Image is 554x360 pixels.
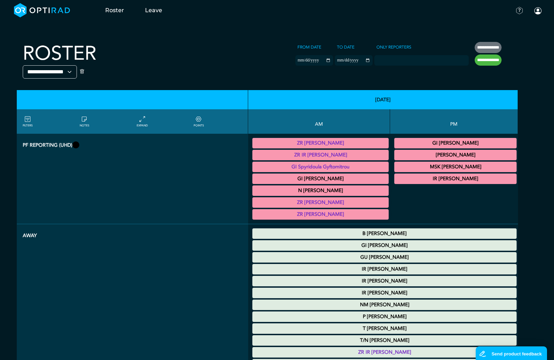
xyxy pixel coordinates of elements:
[253,301,516,309] summary: NM [PERSON_NAME]
[252,347,517,358] div: Study Leave 00:00 - 23:59
[248,90,518,109] th: [DATE]
[253,265,516,273] summary: IR [PERSON_NAME]
[253,163,388,171] summary: GI Spyridoula Gyftomitrou
[252,209,389,220] div: General XR 11:00 - 12:00
[395,175,516,183] summary: IR [PERSON_NAME]
[252,228,517,239] div: Sick Leave 00:00 - 23:59
[253,253,516,262] summary: GU [PERSON_NAME]
[395,163,516,171] summary: MSK [PERSON_NAME]
[394,162,517,172] div: General XR 16:00 - 17:00
[252,162,389,172] div: General XR 10:00 - 12:00
[253,336,516,345] summary: T/N [PERSON_NAME]
[248,109,390,134] th: AM
[395,139,516,147] summary: GI [PERSON_NAME]
[253,186,388,195] summary: N [PERSON_NAME]
[394,138,517,148] div: General XR 13:00 - 14:00
[253,198,388,207] summary: ZR [PERSON_NAME]
[295,42,323,52] label: From date
[252,150,389,160] div: General XR 08:30 - 09:00
[335,42,357,52] label: To date
[252,300,517,310] div: Study Leave 00:00 - 23:59
[252,197,389,208] div: General XR 11:00 - 12:00
[390,109,518,134] th: PM
[253,151,388,159] summary: ZR IR [PERSON_NAME]
[252,288,517,298] div: Study Leave 00:00 - 23:59
[23,42,96,65] h2: Roster
[253,313,516,321] summary: P [PERSON_NAME]
[253,324,516,333] summary: T [PERSON_NAME]
[137,115,148,128] a: collapse/expand entries
[252,252,517,263] div: Study Leave 00:00 - 23:59
[253,289,516,297] summary: IR [PERSON_NAME]
[374,42,413,52] label: Only Reporters
[23,115,33,128] a: FILTERS
[252,276,517,286] div: Annual Leave 00:00 - 23:59
[395,151,516,159] summary: [PERSON_NAME]
[252,335,517,346] div: Annual Leave 00:00 - 23:59
[252,185,389,196] div: General XR 11:00 - 12:00
[252,311,517,322] div: Annual Leave 00:00 - 23:59
[252,240,517,251] div: Study Leave 00:00 - 23:59
[80,115,89,128] a: show/hide notes
[394,150,517,160] div: General XR 14:00 - 15:00
[17,134,248,224] th: PF Reporting (UHD)
[252,323,517,334] div: Other Leave 00:00 - 23:59
[253,210,388,219] summary: ZR [PERSON_NAME]
[252,138,389,148] div: General XR 08:00 - 09:00
[253,241,516,250] summary: GI [PERSON_NAME]
[253,277,516,285] summary: IR [PERSON_NAME]
[253,348,516,357] summary: ZR IR [PERSON_NAME]
[194,115,204,128] a: collapse/expand expected points
[14,3,70,17] img: brand-opti-rad-logos-blue-and-white-d2f68631ba2948856bd03f2d395fb146ddc8fb01b4b6e9315ea85fa773367...
[253,229,516,238] summary: B [PERSON_NAME]
[394,174,517,184] div: General XR 18:00 - 19:00
[253,139,388,147] summary: ZR [PERSON_NAME]
[375,56,410,63] input: null
[252,174,389,184] div: General XR 11:00 - 12:00
[252,264,517,274] div: Annual Leave 00:00 - 23:59
[253,175,388,183] summary: GI [PERSON_NAME]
